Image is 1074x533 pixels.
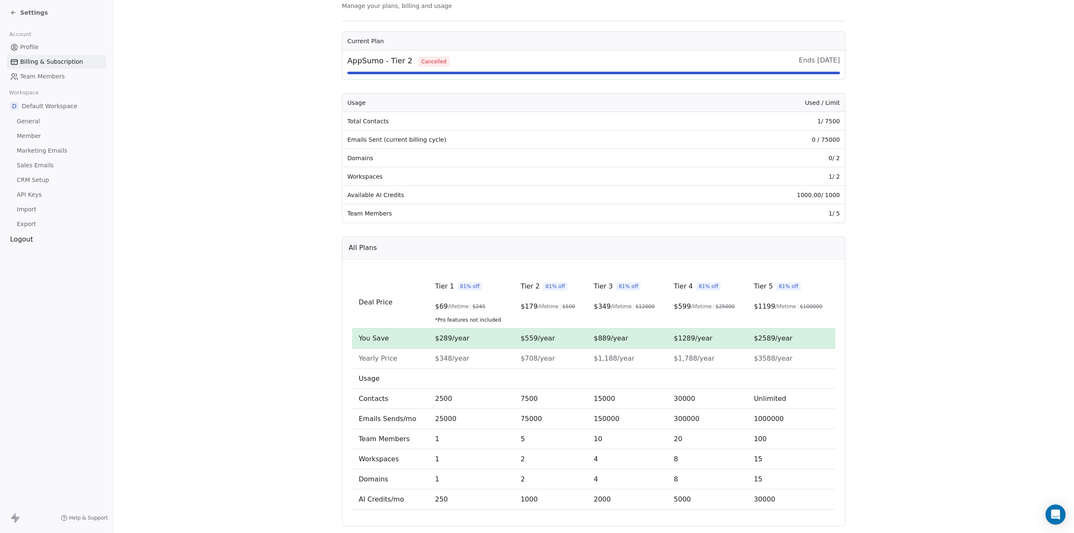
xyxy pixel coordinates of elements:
[521,495,538,503] span: 1000
[347,55,450,67] span: AppSumo - Tier 2
[435,302,448,312] span: $ 69
[680,112,845,130] td: 1 / 7500
[5,28,35,41] span: Account
[435,455,439,463] span: 1
[691,303,712,310] span: /lifetime
[10,8,48,17] a: Settings
[20,57,83,66] span: Billing & Subscription
[435,281,454,291] span: Tier 1
[562,303,575,310] span: $ 500
[349,243,377,253] span: All Plans
[754,354,792,362] span: $3588/year
[352,449,428,469] td: Workspaces
[521,435,525,443] span: 5
[594,302,611,312] span: $ 349
[342,32,845,50] th: Current Plan
[636,303,655,310] span: $ 12000
[7,159,106,172] a: Sales Emails
[594,395,615,403] span: 15000
[17,176,49,185] span: CRM Setup
[754,475,762,483] span: 15
[543,282,568,291] span: 81% off
[20,8,48,17] span: Settings
[435,317,507,323] span: *Pro features not included
[352,409,428,429] td: Emails Sends/mo
[342,149,680,167] td: Domains
[674,395,695,403] span: 30000
[754,302,775,312] span: $ 1199
[680,94,845,112] th: Used / Limit
[800,303,823,310] span: $ 100000
[680,149,845,167] td: 0 / 2
[521,334,555,342] span: $559/year
[352,389,428,409] td: Contacts
[342,167,680,186] td: Workspaces
[674,475,678,483] span: 8
[359,374,380,382] span: Usage
[696,282,721,291] span: 81% off
[20,43,39,52] span: Profile
[457,282,482,291] span: 81% off
[435,475,439,483] span: 1
[674,354,714,362] span: $1,788/year
[754,281,773,291] span: Tier 5
[680,186,845,204] td: 1000.00 / 1000
[7,217,106,231] a: Export
[674,334,712,342] span: $1289/year
[521,354,555,362] span: $708/year
[342,112,680,130] td: Total Contacts
[61,515,108,521] a: Help & Support
[754,435,767,443] span: 100
[7,40,106,54] a: Profile
[342,204,680,223] td: Team Members
[435,395,452,403] span: 2500
[674,415,699,423] span: 300000
[435,334,469,342] span: $289/year
[616,282,641,291] span: 81% off
[20,72,65,81] span: Team Members
[674,495,691,503] span: 5000
[352,429,428,449] td: Team Members
[359,298,393,306] span: Deal Price
[7,173,106,187] a: CRM Setup
[342,3,452,9] span: Manage your plans, billing and usage
[776,282,801,291] span: 81% off
[799,55,840,67] span: Ends [DATE]
[342,186,680,204] td: Available AI Credits
[594,415,619,423] span: 150000
[674,455,678,463] span: 8
[594,455,598,463] span: 4
[5,86,42,99] span: Workspace
[594,475,598,483] span: 4
[435,435,439,443] span: 1
[435,415,456,423] span: 25000
[435,495,448,503] span: 250
[7,70,106,83] a: Team Members
[435,354,469,362] span: $348/year
[680,130,845,149] td: 0 / 75000
[17,205,36,214] span: Import
[418,57,450,67] span: Cancelled
[7,188,106,202] a: API Keys
[594,334,628,342] span: $889/year
[17,132,41,140] span: Member
[674,281,693,291] span: Tier 4
[521,302,538,312] span: $ 179
[17,146,67,155] span: Marketing Emails
[1045,504,1066,525] div: Open Intercom Messenger
[754,395,786,403] span: Unlimited
[342,130,680,149] td: Emails Sent (current billing cycle)
[342,94,680,112] th: Usage
[754,495,775,503] span: 30000
[674,435,682,443] span: 20
[754,415,784,423] span: 1000000
[594,354,634,362] span: $1,188/year
[754,334,792,342] span: $2589/year
[352,489,428,510] td: AI Credits/mo
[7,203,106,216] a: Import
[521,281,540,291] span: Tier 2
[521,415,542,423] span: 75000
[7,234,106,244] div: Logout
[69,515,108,521] span: Help & Support
[594,435,602,443] span: 10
